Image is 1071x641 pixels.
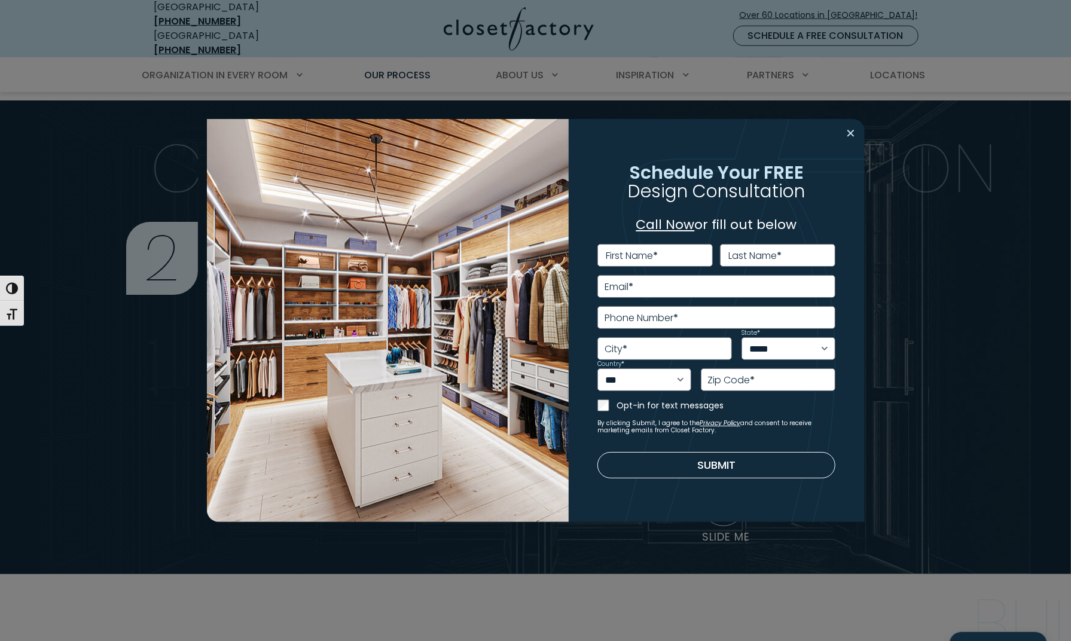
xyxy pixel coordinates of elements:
[605,313,678,323] label: Phone Number
[606,251,658,261] label: First Name
[843,124,860,143] button: Close modal
[708,376,755,385] label: Zip Code
[605,282,633,292] label: Email
[636,215,695,234] a: Call Now
[700,419,740,428] a: Privacy Policy
[617,399,835,411] label: Opt-in for text messages
[597,452,835,478] button: Submit
[207,119,569,523] img: Walk in closet with island
[597,215,835,234] p: or fill out below
[597,420,835,434] small: By clicking Submit, I agree to the and consent to receive marketing emails from Closet Factory.
[629,159,804,185] span: Schedule Your FREE
[605,344,627,354] label: City
[728,251,782,261] label: Last Name
[628,178,805,204] span: Design Consultation
[742,330,760,336] label: State
[597,361,624,367] label: Country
